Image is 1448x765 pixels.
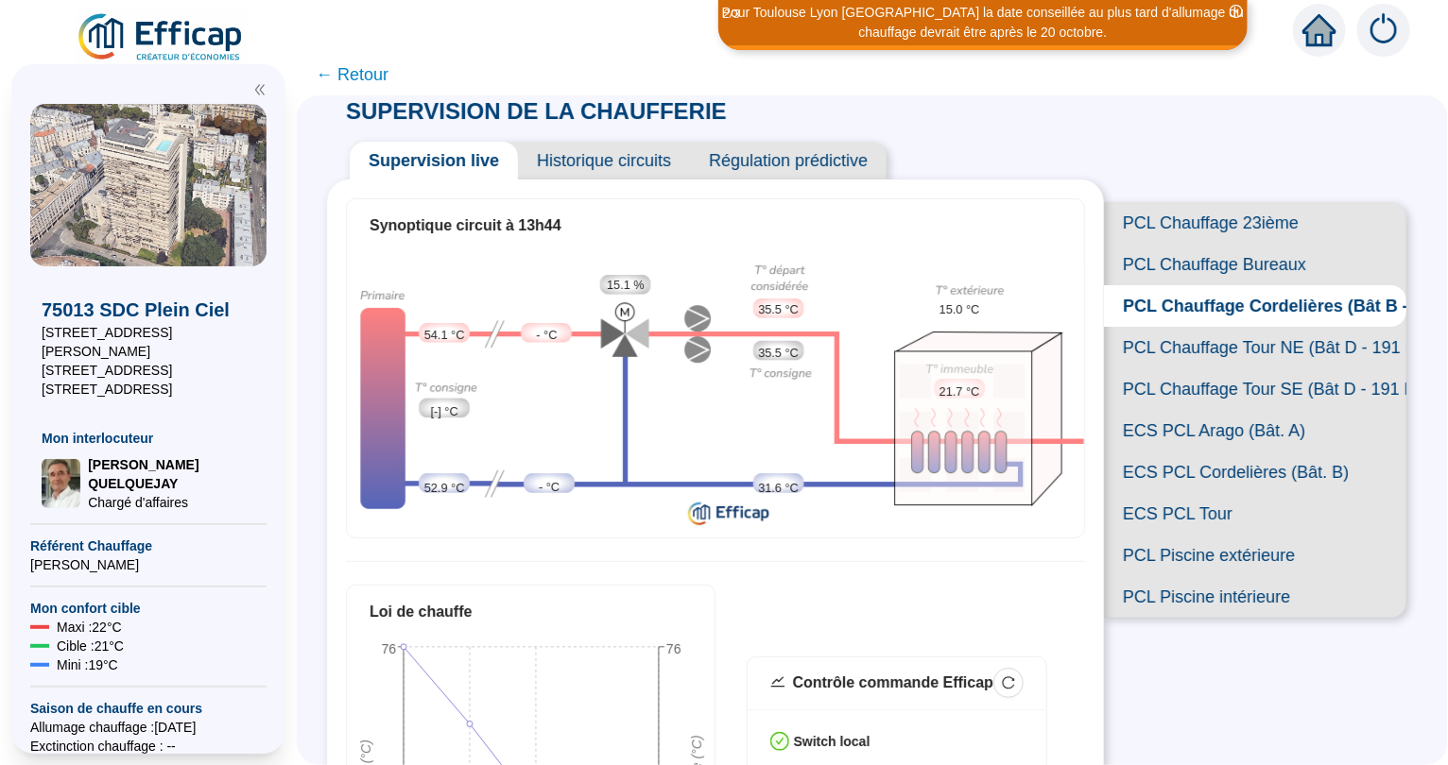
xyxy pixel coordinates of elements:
[1104,285,1406,327] span: PCL Chauffage Cordelières (Bât B - 109 lots)
[770,674,785,689] span: stock
[723,7,740,21] i: 2 / 3
[42,323,255,361] span: [STREET_ADDRESS][PERSON_NAME]
[1104,576,1406,618] span: PCL Piscine intérieure
[1104,202,1406,244] span: PCL Chauffage 23ième
[253,83,267,96] span: double-left
[350,142,518,179] span: Supervision live
[758,479,799,497] span: 31.6 °C
[1104,493,1406,535] span: ECS PCL Tour
[1302,13,1336,47] span: home
[758,344,799,362] span: 35.5 °C
[42,459,80,508] img: Chargé d'affaires
[607,276,645,294] span: 15.1 %
[42,297,255,323] span: 75013 SDC Plein Ciel
[794,734,871,749] strong: Switch local
[1104,327,1406,368] span: PCL Chauffage Tour NE (Bât D - 191 lots/2)
[316,61,388,88] span: ← Retour
[57,637,124,655] span: Cible : 21 °C
[327,98,746,124] span: SUPERVISION DE LA CHAUFFERIE
[42,429,255,448] span: Mon interlocuteur
[1104,451,1406,493] span: ECS PCL Cordelières (Bât. B)
[30,718,267,737] span: Allumage chauffage : [DATE]
[1104,368,1406,410] span: PCL Chauffage Tour SE (Bât D - 191 lots/2)
[347,251,1084,532] div: Synoptique
[42,380,255,399] span: [STREET_ADDRESS]
[1104,244,1406,285] span: PCL Chauffage Bureaux
[57,655,118,674] span: Mini : 19 °C
[539,478,560,496] span: - °C
[1002,676,1015,689] span: reload
[30,599,267,618] span: Mon confort cible
[536,326,557,344] span: - °C
[758,300,799,318] span: 35.5 °C
[518,142,690,179] span: Historique circuits
[424,326,465,344] span: 54.1 °C
[1104,410,1406,451] span: ECS PCL Arago (Bât. A)
[770,732,789,751] span: check-circle
[76,11,247,64] img: efficap energie logo
[939,300,980,318] span: 15.0 °C
[424,479,465,497] span: 52.9 °C
[690,142,887,179] span: Régulation prédictive
[57,618,122,637] span: Maxi : 22 °C
[1357,4,1410,57] img: alerts
[430,402,457,420] span: [-] °C
[793,671,993,694] div: Contrôle commande Efficap
[666,641,681,656] tspan: 76
[30,555,267,574] span: [PERSON_NAME]
[721,3,1245,42] div: Pour Toulouse Lyon [GEOGRAPHIC_DATA] la date conseillée au plus tard d'allumage du chauffage devr...
[381,641,396,656] tspan: 76
[42,361,255,380] span: [STREET_ADDRESS]
[347,251,1084,532] img: circuit-supervision.724c8d6b72cc0638e748.png
[88,455,255,493] span: [PERSON_NAME] QUELQUEJAY
[30,737,267,756] span: Exctinction chauffage : --
[370,214,1061,237] div: Synoptique circuit à 13h44
[88,493,255,512] span: Chargé d'affaires
[370,601,692,623] div: Loi de chauffe
[1104,535,1406,576] span: PCL Piscine extérieure
[30,536,267,555] span: Référent Chauffage
[1230,5,1243,18] span: close-circle
[30,699,267,718] span: Saison de chauffe en cours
